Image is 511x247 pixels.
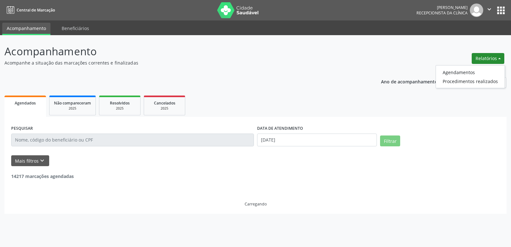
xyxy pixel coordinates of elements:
span: Não compareceram [54,100,91,106]
a: Acompanhamento [2,23,50,35]
span: Recepcionista da clínica [416,10,468,16]
a: Central de Marcação [4,5,55,15]
i: keyboard_arrow_down [39,157,46,164]
img: img [470,4,483,17]
p: Acompanhamento [4,43,356,59]
label: PESQUISAR [11,124,33,134]
strong: 14217 marcações agendadas [11,173,74,179]
p: Ano de acompanhamento [381,77,438,85]
input: Selecione um intervalo [257,134,377,146]
div: Carregando [245,201,267,207]
button: Mais filtroskeyboard_arrow_down [11,155,49,166]
ul: Relatórios [436,65,505,88]
input: Nome, código do beneficiário ou CPF [11,134,254,146]
button: Filtrar [380,135,400,146]
p: Acompanhe a situação das marcações correntes e finalizadas [4,59,356,66]
button:  [483,4,495,17]
button: Relatórios [472,53,504,64]
span: Central de Marcação [17,7,55,13]
a: Agendamentos [436,68,505,77]
label: DATA DE ATENDIMENTO [257,124,303,134]
a: Procedimentos realizados [436,77,505,86]
span: Resolvidos [110,100,130,106]
div: 2025 [54,106,91,111]
div: 2025 [149,106,180,111]
a: Beneficiários [57,23,94,34]
div: 2025 [104,106,136,111]
button: apps [495,5,507,16]
span: Agendados [15,100,36,106]
i:  [486,6,493,13]
div: [PERSON_NAME] [416,5,468,10]
span: Cancelados [154,100,175,106]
